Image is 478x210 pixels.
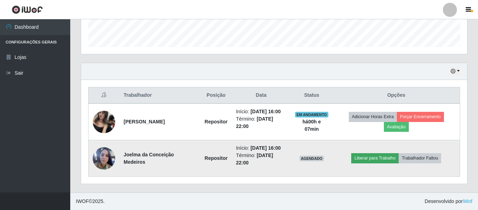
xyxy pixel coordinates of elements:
img: 1754014885727.jpeg [93,143,115,173]
span: IWOF [76,198,89,204]
strong: há 00 h e 07 min [302,119,321,132]
li: Início: [236,144,286,152]
button: Liberar para Trabalho [351,153,399,163]
strong: [PERSON_NAME] [124,119,165,124]
a: iWof [463,198,472,204]
button: Forçar Encerramento [397,112,444,122]
th: Posição [201,87,232,104]
button: Avaliação [384,122,409,132]
span: EM ANDAMENTO [295,112,328,117]
th: Opções [333,87,460,104]
span: Desenvolvido por [425,198,472,205]
span: © 2025 . [76,198,105,205]
th: Status [290,87,333,104]
strong: Repositor [205,155,228,161]
img: 1628262185809.jpeg [93,107,115,137]
li: Início: [236,108,286,115]
strong: Repositor [205,119,228,124]
th: Trabalhador [119,87,201,104]
th: Data [232,87,290,104]
img: CoreUI Logo [12,5,43,14]
strong: Joelma da Conceição Medeiros [124,152,174,165]
time: [DATE] 16:00 [250,109,281,114]
button: Adicionar Horas Extra [349,112,397,122]
li: Término: [236,152,286,167]
li: Término: [236,115,286,130]
span: AGENDADO [300,156,324,161]
time: [DATE] 16:00 [250,145,281,151]
button: Trabalhador Faltou [399,153,441,163]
